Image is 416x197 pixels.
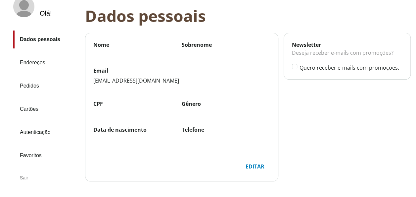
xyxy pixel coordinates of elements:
[93,77,270,84] div: [EMAIL_ADDRESS][DOMAIN_NAME]
[93,41,182,48] label: Nome
[93,126,182,133] label: Data de nascimento
[13,170,80,186] div: Sair
[182,100,270,107] label: Gênero
[40,10,52,17] div: Olá !
[182,41,270,48] label: Sobrenome
[13,147,80,164] a: Favoritos
[182,126,270,133] label: Telefone
[13,77,80,95] a: Pedidos
[13,123,80,141] a: Autenticação
[85,7,416,25] div: Dados pessoais
[240,160,270,173] div: Editar
[300,64,402,71] label: Quero receber e-mails com promoções.
[93,100,182,107] label: CPF
[13,100,80,118] a: Cartões
[292,41,402,48] div: Newsletter
[93,67,270,74] label: Email
[240,160,270,173] button: Editar
[13,31,80,48] a: Dados pessoais
[13,54,80,72] a: Endereços
[292,48,402,64] div: Deseja receber e-mails com promoções?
